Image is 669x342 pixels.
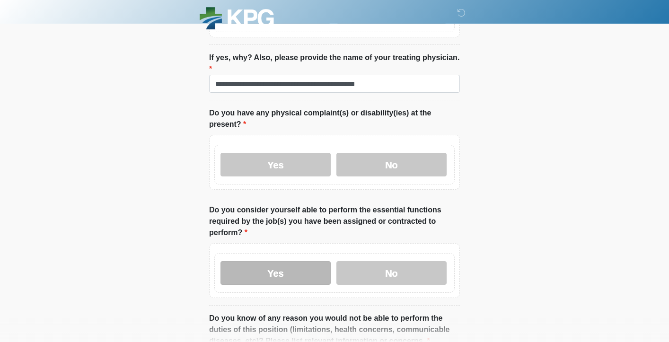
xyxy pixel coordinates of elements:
[220,261,331,285] label: Yes
[336,153,447,176] label: No
[209,52,460,75] label: If yes, why? Also, please provide the name of your treating physician.
[209,204,460,238] label: Do you consider yourself able to perform the essential functions required by the job(s) you have ...
[220,153,331,176] label: Yes
[209,107,460,130] label: Do you have any physical complaint(s) or disability(ies) at the present?
[200,7,274,32] img: KPG Healthcare Logo
[336,261,447,285] label: No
